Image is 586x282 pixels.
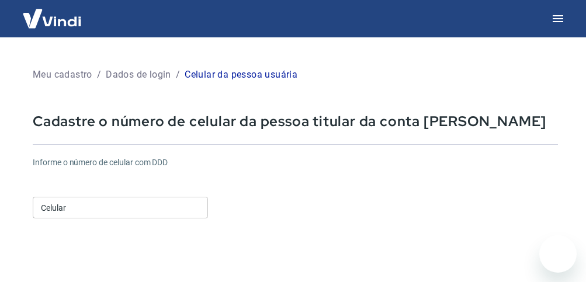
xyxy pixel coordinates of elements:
[539,235,577,273] iframe: Botão para abrir a janela de mensagens
[176,68,180,82] p: /
[97,68,101,82] p: /
[185,68,297,82] p: Celular da pessoa usuária
[33,68,92,82] p: Meu cadastro
[33,112,558,130] p: Cadastre o número de celular da pessoa titular da conta [PERSON_NAME]
[33,156,558,169] h6: Informe o número de celular com DDD
[14,1,90,36] img: Vindi
[106,68,171,82] p: Dados de login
